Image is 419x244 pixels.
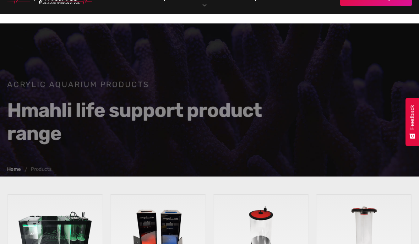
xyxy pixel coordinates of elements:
[406,98,419,146] button: Feedback - Show survey
[31,167,51,172] div: Products
[7,79,281,90] h1: Acrylic aquarium products
[409,105,415,130] span: Feedback
[7,99,281,145] h2: Hmahli life support product range
[7,167,21,172] a: Home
